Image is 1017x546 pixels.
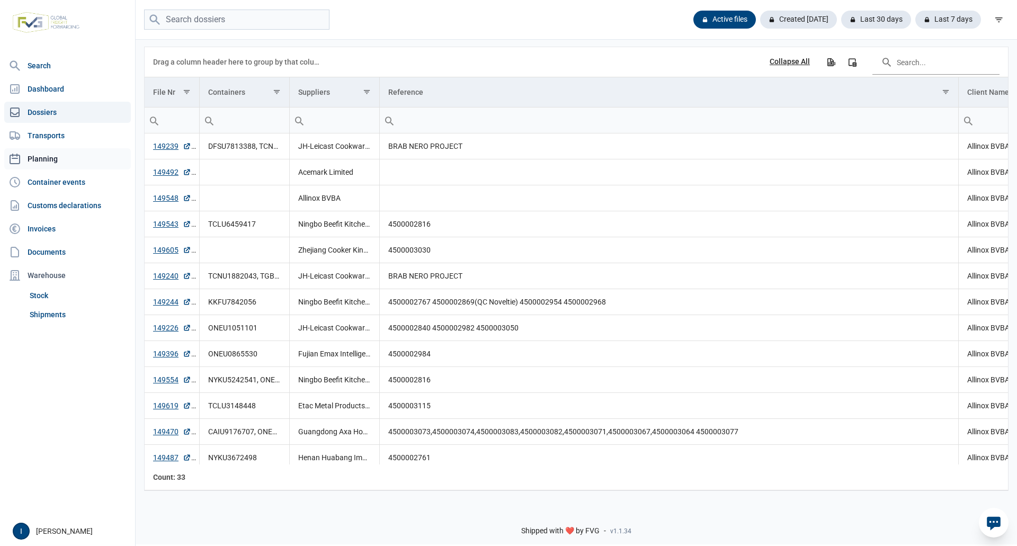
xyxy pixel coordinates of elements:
div: filter [989,10,1009,29]
div: [PERSON_NAME] [13,523,129,540]
td: Filter cell [200,108,290,133]
td: Henan Huabang Implement & Cooker Co., Ltd. [290,445,380,471]
a: Container events [4,172,131,193]
td: TCLU3148448 [200,393,290,419]
div: Search box [145,108,164,133]
a: Dossiers [4,102,131,123]
td: 4500002840 4500002982 4500003050 [380,315,958,341]
a: 149492 [153,167,191,177]
img: FVG - Global freight forwarding [8,8,84,37]
a: 149487 [153,452,191,463]
a: Stock [25,286,131,305]
div: Client Name [967,88,1009,96]
a: 149619 [153,400,191,411]
div: Data grid with 33 rows and 7 columns [145,47,1008,490]
td: 4500002816 [380,211,958,237]
td: DFSU7813388, TCNU1982530, TEMU7064960, TEMU7667259, TGBU5092643, TGBU6053282, YMLU8630416, YMLU89... [200,133,290,159]
div: Containers [208,88,245,96]
div: Collapse All [770,57,810,67]
td: Acemark Limited [290,159,380,185]
td: 4500002767 4500002869(QC Noveltie) 4500002954 4500002968 [380,289,958,315]
td: 4500003073,4500003074,4500003083,4500003082,4500003071,4500003067,4500003064 4500003077 [380,419,958,445]
input: Filter cell [200,108,289,133]
a: 149470 [153,426,191,437]
td: BRAB NERO PROJECT [380,263,958,289]
div: Last 7 days [915,11,981,29]
a: Search [4,55,131,76]
td: CAIU9176707, ONEU5424630, TRHU6450386, UETU4150741 [200,419,290,445]
div: Export all data to Excel [821,52,840,71]
input: Filter cell [380,108,958,133]
div: Data grid toolbar [153,47,1000,77]
td: 4500003115 [380,393,958,419]
td: Filter cell [145,108,200,133]
div: File Nr Count: 33 [153,472,191,482]
span: v1.1.34 [610,527,631,535]
td: Fujian Emax Intelligent Co., Ltd. [290,341,380,367]
td: Ningbo Beefit Kitchenware Co., Ltd. [290,211,380,237]
td: TCNU1882043, TGBU5163686, TGBU5417097, YMMU6928730 [200,263,290,289]
td: Ningbo Beefit Kitchenware Co., Ltd. [290,289,380,315]
a: 149554 [153,374,191,385]
input: Filter cell [290,108,379,133]
input: Search in the data grid [872,49,1000,75]
span: Show filter options for column 'Reference' [942,88,950,96]
div: Reference [388,88,423,96]
div: Column Chooser [843,52,862,71]
a: Invoices [4,218,131,239]
a: 149226 [153,323,191,333]
input: Search dossiers [144,10,329,30]
td: 4500003030 [380,237,958,263]
span: Show filter options for column 'File Nr' [183,88,191,96]
td: Etac Metal Products (Zhuhai) Co., Ltd. [290,393,380,419]
div: Drag a column header here to group by that column [153,53,323,70]
div: Suppliers [298,88,330,96]
a: 149548 [153,193,191,203]
td: Column Reference [380,77,958,108]
a: 149244 [153,297,191,307]
a: 149240 [153,271,191,281]
td: JH-Leicast Cookware Co., Ltd. [290,263,380,289]
td: TCLU6459417 [200,211,290,237]
td: Column Containers [200,77,290,108]
span: Shipped with ❤️ by FVG [521,526,600,536]
td: ONEU1051101 [200,315,290,341]
div: File Nr [153,88,175,96]
a: 149605 [153,245,191,255]
a: Transports [4,125,131,146]
div: Last 30 days [841,11,911,29]
div: Active files [693,11,756,29]
td: Column Suppliers [290,77,380,108]
div: Search box [959,108,978,133]
a: Planning [4,148,131,169]
a: Dashboard [4,78,131,100]
td: NYKU5242541, ONEU1710770, ONEU5574667, TLLU5530870 [200,367,290,393]
td: KKFU7842056 [200,289,290,315]
a: 149396 [153,348,191,359]
input: Filter cell [145,108,199,133]
a: 149239 [153,141,191,151]
td: ONEU0865530 [200,341,290,367]
div: Search box [380,108,399,133]
td: Guangdong Axa Home Co., Ltd., Ningbo Sidengli Import and Export Co., Ltd. [290,419,380,445]
td: Zhejiang Cooker King Cooker Co. Ltd [290,237,380,263]
a: Shipments [25,305,131,324]
a: Customs declarations [4,195,131,216]
td: 4500002761 [380,445,958,471]
span: - [604,526,606,536]
div: Search box [200,108,219,133]
td: BRAB NERO PROJECT [380,133,958,159]
div: Search box [290,108,309,133]
td: 4500002816 [380,367,958,393]
span: Show filter options for column 'Suppliers' [363,88,371,96]
td: Ningbo Beefit Kitchenware Co., Ltd. [290,367,380,393]
a: Documents [4,241,131,263]
td: JH-Leicast Cookware Co., Ltd., [PERSON_NAME] Cookware Co., Ltd. [290,315,380,341]
td: NYKU3672498 [200,445,290,471]
div: Created [DATE] [760,11,837,29]
td: Allinox BVBA [290,185,380,211]
td: Column File Nr [145,77,200,108]
button: I [13,523,30,540]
